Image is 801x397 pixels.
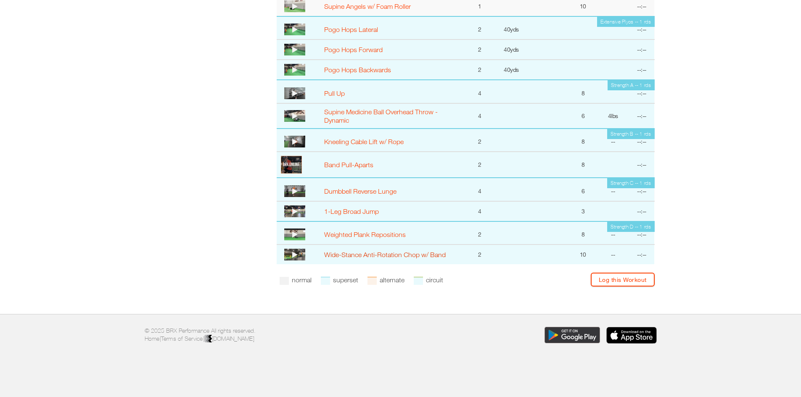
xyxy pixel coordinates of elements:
img: thumbnail.png [284,136,305,147]
td: 8 [569,129,597,152]
p: © 2025 BRX Performance All rights reserved. | | [145,327,394,343]
td: 4 [467,178,492,201]
td: 3 [569,201,597,221]
img: Download the BRX Performance app for Google Play [545,327,600,344]
td: 8 [569,152,597,178]
img: thumbnail.png [284,87,305,99]
td: 6 [569,103,597,129]
td: --:-- [629,201,654,221]
span: lbs [611,112,618,119]
td: --:-- [629,152,654,178]
td: --:-- [629,221,654,245]
td: 8 [569,80,597,103]
td: --:-- [629,129,654,152]
td: Extensive Plyos -- 1 rds [597,17,655,27]
td: 8 [569,221,597,245]
img: Download the BRX Performance app for iOS [606,327,657,344]
td: 2 [467,221,492,245]
td: 4 [467,80,492,103]
td: 2 [467,39,492,60]
span: yds [510,46,519,53]
td: Strength D -- 1 rds [607,222,655,232]
li: superset [321,273,358,287]
td: -- [597,129,629,152]
td: 2 [467,129,492,152]
img: 1922978650-1c57c7c4349d2825fcac591706206e040b69589bb46a9b4ec65fdc8cdc9c4e11-d_256x144 [284,44,305,55]
td: 4 [467,201,492,221]
td: -- [597,245,629,264]
a: Band Pull-Aparts [324,161,373,168]
td: 40 [492,16,530,40]
img: thumbnail.png [284,205,305,217]
td: 10 [569,245,597,264]
td: --:-- [629,103,654,129]
a: Pogo Hops Lateral [324,26,378,33]
a: Pogo Hops Backwards [324,66,391,74]
a: Supine Angels w/ Foam Roller [324,3,411,10]
a: Pogo Hops Forward [324,46,383,53]
td: -- [597,178,629,201]
td: --:-- [629,39,654,60]
td: 4 [597,103,629,129]
td: 40 [492,39,530,60]
img: profile.PNG [281,156,302,174]
a: Pull Up [324,89,345,97]
span: yds [510,66,519,73]
td: 2 [467,245,492,264]
a: Home [145,335,160,342]
td: Strength C -- 1 rds [607,178,655,188]
a: Kneeling Cable Lift w/ Rope [324,138,404,145]
a: Weighted Plank Repositions [324,231,406,238]
a: Dumbbell Reverse Lunge [324,187,397,195]
span: yds [510,26,519,33]
td: --:-- [629,16,654,40]
td: --:-- [629,80,654,103]
a: Terms of Service [161,335,203,342]
img: thumbnail.png [284,0,305,12]
td: 2 [467,16,492,40]
td: -- [597,221,629,245]
a: Log this Workout [591,273,655,287]
td: Strength B -- 1 rds [607,129,655,139]
a: 1-Leg Broad Jump [324,208,379,215]
img: 1922978423-ba0d778b35747c9a613b0ad7f5b3121580152c7a146fb4eb63d39fba1e8e0dfa-d_256x144 [284,64,305,76]
td: 2 [467,152,492,178]
li: circuit [414,273,443,287]
td: --:-- [629,178,654,201]
a: Wide-Stance Anti-Rotation Chop w/ Band [324,251,446,258]
a: [DOMAIN_NAME] [204,335,254,342]
li: normal [280,273,312,287]
td: --:-- [629,245,654,264]
td: 2 [467,60,492,80]
td: 40 [492,60,530,80]
td: Strength A -- 1 rds [608,80,655,90]
td: 6 [569,178,597,201]
img: thumbnail.png [284,110,305,122]
li: alternate [367,273,404,287]
img: 1922978866-c6dce68349caa26874eaeb9532ac180d56db9005ddcf7d627d298720c13303cb-d_256x144 [284,24,305,35]
td: 4 [467,103,492,129]
img: thumbnail.png [284,185,305,197]
img: 1922627679-30e4873bc82c1137ae363fb5261291938d3be3910ae176dc2788932af2823529-d_256x144 [284,249,305,260]
img: thumbnail.png [284,229,305,240]
a: Supine Medicine Ball Overhead Throw - Dynamic [324,108,438,124]
td: --:-- [629,60,654,80]
img: colorblack-fill [204,335,212,343]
